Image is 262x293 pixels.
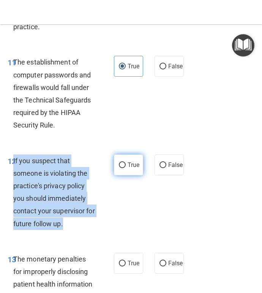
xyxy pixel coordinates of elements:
input: False [159,64,166,69]
span: True [128,161,139,169]
span: True [128,260,139,267]
span: If you suspect that someone is violating the practice's privacy policy you should immediately con... [13,157,95,228]
span: False [168,161,183,169]
span: False [168,63,183,70]
span: The establishment of computer passwords and firewalls would fall under the Technical Safeguards r... [13,58,91,129]
span: 11 [8,58,16,67]
input: True [119,162,126,168]
input: True [119,64,126,69]
input: False [159,162,166,168]
span: True [128,63,139,70]
span: 12 [8,157,16,166]
input: True [119,261,126,266]
span: 13 [8,255,16,264]
button: Open Resource Center [232,34,254,57]
iframe: Drift Widget Chat Controller [131,239,253,269]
